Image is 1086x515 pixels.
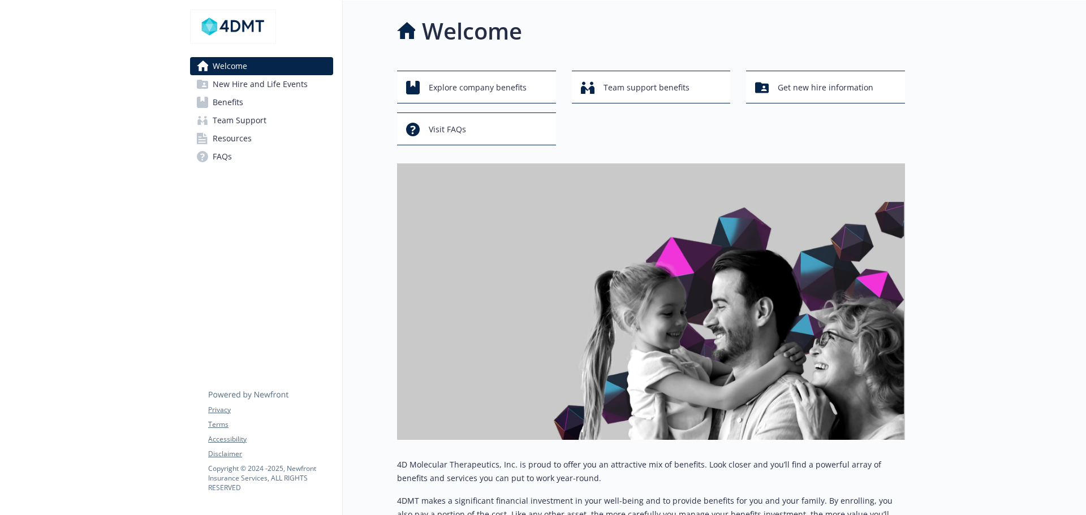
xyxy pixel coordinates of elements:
[208,405,333,415] a: Privacy
[190,93,333,111] a: Benefits
[213,148,232,166] span: FAQs
[397,112,556,145] button: Visit FAQs
[397,71,556,103] button: Explore company benefits
[604,77,689,98] span: Team support benefits
[208,434,333,444] a: Accessibility
[213,93,243,111] span: Benefits
[422,14,522,48] h1: Welcome
[190,148,333,166] a: FAQs
[190,57,333,75] a: Welcome
[778,77,873,98] span: Get new hire information
[213,111,266,129] span: Team Support
[190,75,333,93] a: New Hire and Life Events
[213,75,308,93] span: New Hire and Life Events
[429,77,527,98] span: Explore company benefits
[746,71,905,103] button: Get new hire information
[429,119,466,140] span: Visit FAQs
[208,419,333,430] a: Terms
[397,163,905,440] img: overview page banner
[190,111,333,129] a: Team Support
[190,129,333,148] a: Resources
[208,464,333,492] p: Copyright © 2024 - 2025 , Newfront Insurance Services, ALL RIGHTS RESERVED
[397,458,905,485] p: 4D Molecular Therapeutics, Inc. is proud to offer you an attractive mix of benefits. Look closer ...
[213,129,252,148] span: Resources
[208,449,333,459] a: Disclaimer
[572,71,731,103] button: Team support benefits
[213,57,247,75] span: Welcome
